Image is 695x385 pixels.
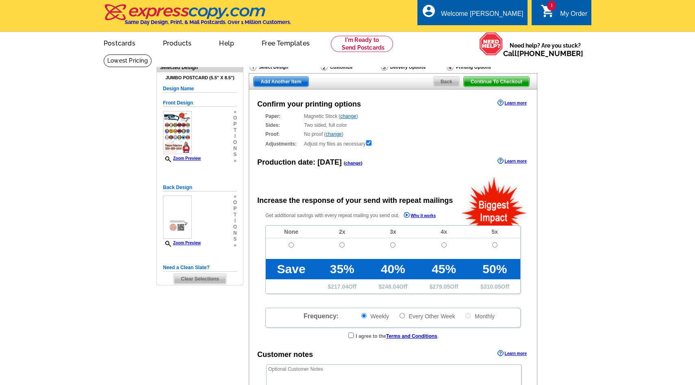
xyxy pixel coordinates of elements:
strong: Adjustments: [265,140,302,148]
a: Postcards [91,33,148,52]
td: 2x [317,226,367,238]
img: small-thumb.jpg [163,196,192,239]
td: 50% [469,259,520,279]
span: t [233,212,237,218]
a: Free Templates [249,33,323,52]
a: change [345,161,361,165]
td: $ Off [469,279,520,294]
span: o [233,224,237,230]
label: Weekly [361,312,389,320]
div: Welcome [PERSON_NAME] [441,10,523,22]
img: biggestImpact.png [461,176,528,226]
a: Terms and Conditions [386,333,437,339]
div: Customer notes [257,349,313,360]
div: No proof ( ) [265,131,521,138]
div: Confirm your printing options [257,99,361,110]
td: 45% [419,259,469,279]
span: 310.05 [484,283,501,290]
strong: I agree to the . [356,333,439,339]
a: Same Day Design, Print, & Mail Postcards. Over 1 Million Customers. [104,10,291,25]
strong: Paper: [265,113,302,120]
div: Selected Design [157,63,243,71]
td: None [266,226,317,238]
span: Need help? Are you stuck? [503,41,587,58]
strong: Proof: [265,131,302,138]
div: Select Design [249,63,320,73]
span: Call [503,49,583,58]
img: Customize [321,63,328,71]
span: ( ) [344,161,363,165]
h4: Jumbo Postcard (5.5" x 8.5") [163,75,237,80]
h5: Need a Clean Slate? [163,264,237,272]
div: My Order [560,10,587,22]
a: Help [206,33,247,52]
span: Clear Selections [174,274,226,284]
img: help [479,32,503,56]
span: 217.04 [331,283,348,290]
td: Save [266,259,317,279]
label: Every Other Week [399,312,455,320]
img: Select Design [250,63,256,71]
img: Delivery Options [381,63,388,71]
div: Increase the response of your send with repeat mailings [257,195,453,206]
a: Learn more [497,158,527,164]
label: Monthly [465,312,495,320]
span: i [233,218,237,224]
div: Two sided, full color [265,122,521,129]
td: $ Off [419,279,469,294]
p: Get additional savings with every repeat mailing you send out. [265,211,453,220]
input: Every Other Week [400,313,405,318]
span: n [233,146,237,152]
div: Magnetic Stock ( ) [265,113,521,120]
span: i [233,133,237,139]
a: Back [433,76,460,87]
a: Zoom Preview [163,241,201,245]
div: Printing Options [446,63,517,73]
span: » [233,242,237,248]
a: Why it works [404,212,436,220]
h5: Front Design [163,99,237,107]
span: 279.05 [433,283,450,290]
a: Products [150,33,205,52]
span: s [233,236,237,242]
td: $ Off [367,279,418,294]
span: p [233,121,237,127]
span: s [233,152,237,158]
span: Back [434,77,459,87]
span: [DATE] [317,158,342,166]
div: Delivery Options [380,63,446,73]
td: 5x [469,226,520,238]
span: » [233,158,237,164]
div: Production date: [257,157,363,168]
div: Customize [320,63,380,71]
a: change [326,131,341,137]
a: Learn more [497,100,527,106]
a: Learn more [497,350,527,357]
span: 1 [547,1,556,11]
span: n [233,230,237,236]
span: » [233,194,237,200]
span: o [233,115,237,121]
td: 35% [317,259,367,279]
div: Adjust my files as necessary [265,139,521,148]
strong: Sides: [265,122,302,129]
td: 40% [367,259,418,279]
img: small-thumb.jpg [163,111,192,154]
h4: Same Day Design, Print, & Mail Postcards. Over 1 Million Customers. [125,19,291,25]
i: shopping_cart [541,4,555,18]
a: [PHONE_NUMBER] [517,49,583,58]
td: 3x [367,226,418,238]
a: Zoom Preview [163,156,201,161]
span: 248.04 [382,283,399,290]
td: 4x [419,226,469,238]
span: p [233,206,237,212]
img: Printing Options & Summary [447,63,454,71]
a: Add Another Item [253,76,308,87]
td: $ Off [317,279,367,294]
h5: Back Design [163,184,237,191]
span: Continue To Checkout [464,77,529,87]
a: change [340,113,356,119]
i: account_circle [421,4,436,18]
span: o [233,139,237,146]
input: Weekly [361,313,367,318]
